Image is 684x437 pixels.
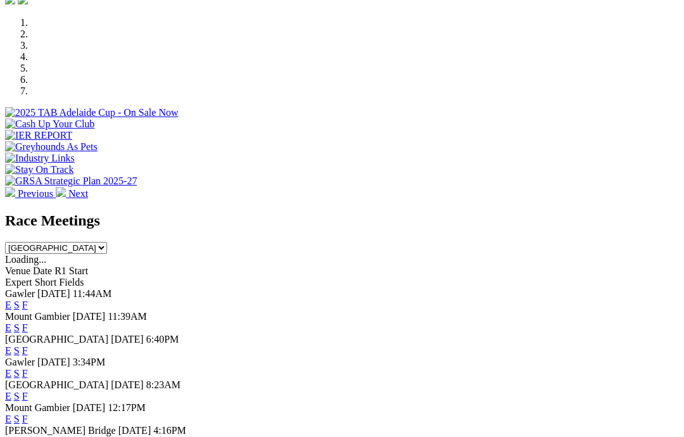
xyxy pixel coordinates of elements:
img: GRSA Strategic Plan 2025-27 [5,175,137,187]
span: [DATE] [118,425,151,436]
span: Gawler [5,357,35,367]
img: 2025 TAB Adelaide Cup - On Sale Now [5,107,179,118]
img: Cash Up Your Club [5,118,94,130]
a: S [14,322,20,333]
img: chevron-left-pager-white.svg [5,187,15,197]
a: E [5,322,11,333]
span: [DATE] [37,357,70,367]
span: [DATE] [111,334,144,345]
a: F [22,414,28,424]
span: Fields [59,277,84,288]
span: [GEOGRAPHIC_DATA] [5,379,108,390]
a: E [5,300,11,310]
img: Greyhounds As Pets [5,141,98,153]
span: 11:44AM [73,288,112,299]
img: chevron-right-pager-white.svg [56,187,66,197]
h2: Race Meetings [5,212,679,229]
span: [DATE] [111,379,144,390]
span: Gawler [5,288,35,299]
a: S [14,345,20,356]
span: Next [68,188,88,199]
span: Mount Gambier [5,311,70,322]
span: [PERSON_NAME] Bridge [5,425,116,436]
span: Mount Gambier [5,402,70,413]
a: F [22,391,28,402]
span: Loading... [5,254,46,265]
span: 8:23AM [146,379,180,390]
a: S [14,391,20,402]
span: Expert [5,277,32,288]
span: Previous [18,188,53,199]
a: S [14,368,20,379]
span: R1 Start [54,265,88,276]
span: 6:40PM [146,334,179,345]
span: 4:16PM [153,425,186,436]
span: 11:39AM [108,311,147,322]
span: [DATE] [37,288,70,299]
span: [GEOGRAPHIC_DATA] [5,334,108,345]
span: [DATE] [73,311,106,322]
a: E [5,345,11,356]
a: E [5,368,11,379]
a: E [5,414,11,424]
a: F [22,368,28,379]
span: 3:34PM [73,357,106,367]
span: [DATE] [73,402,106,413]
img: Industry Links [5,153,75,164]
img: Stay On Track [5,164,73,175]
a: S [14,414,20,424]
span: Date [33,265,52,276]
a: F [22,345,28,356]
a: S [14,300,20,310]
span: Venue [5,265,30,276]
a: Next [56,188,88,199]
a: Previous [5,188,56,199]
img: IER REPORT [5,130,72,141]
a: F [22,322,28,333]
span: 12:17PM [108,402,146,413]
a: E [5,391,11,402]
a: F [22,300,28,310]
span: Short [35,277,57,288]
